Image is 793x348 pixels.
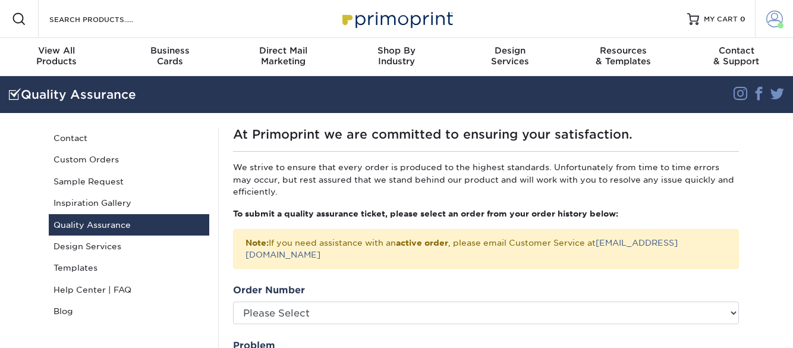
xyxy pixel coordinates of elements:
[49,236,209,257] a: Design Services
[226,38,340,76] a: Direct MailMarketing
[740,15,745,23] span: 0
[453,38,567,76] a: DesignServices
[49,171,209,192] a: Sample Request
[337,6,456,32] img: Primoprint
[340,38,454,76] a: Shop ByIndustry
[453,45,567,56] span: Design
[567,45,680,67] div: & Templates
[49,214,209,236] a: Quality Assurance
[48,12,164,26] input: SEARCH PRODUCTS.....
[49,127,209,149] a: Contact
[114,45,227,56] span: Business
[704,14,738,24] span: MY CART
[233,229,739,269] div: If you need assistance with an , please email Customer Service at
[679,45,793,56] span: Contact
[246,238,269,247] strong: Note:
[233,284,305,296] strong: Order Number
[49,192,209,214] a: Inspiration Gallery
[679,45,793,67] div: & Support
[340,45,454,67] div: Industry
[679,38,793,76] a: Contact& Support
[340,45,454,56] span: Shop By
[233,209,618,218] strong: To submit a quality assurance ticket, please select an order from your order history below:
[226,45,340,56] span: Direct Mail
[567,45,680,56] span: Resources
[567,38,680,76] a: Resources& Templates
[114,45,227,67] div: Cards
[453,45,567,67] div: Services
[49,279,209,300] a: Help Center | FAQ
[49,257,209,278] a: Templates
[114,38,227,76] a: BusinessCards
[49,300,209,322] a: Blog
[49,149,209,170] a: Custom Orders
[233,127,739,142] h1: At Primoprint we are committed to ensuring your satisfaction.
[233,161,739,197] p: We strive to ensure that every order is produced to the highest standards. Unfortunately from tim...
[226,45,340,67] div: Marketing
[396,238,448,247] b: active order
